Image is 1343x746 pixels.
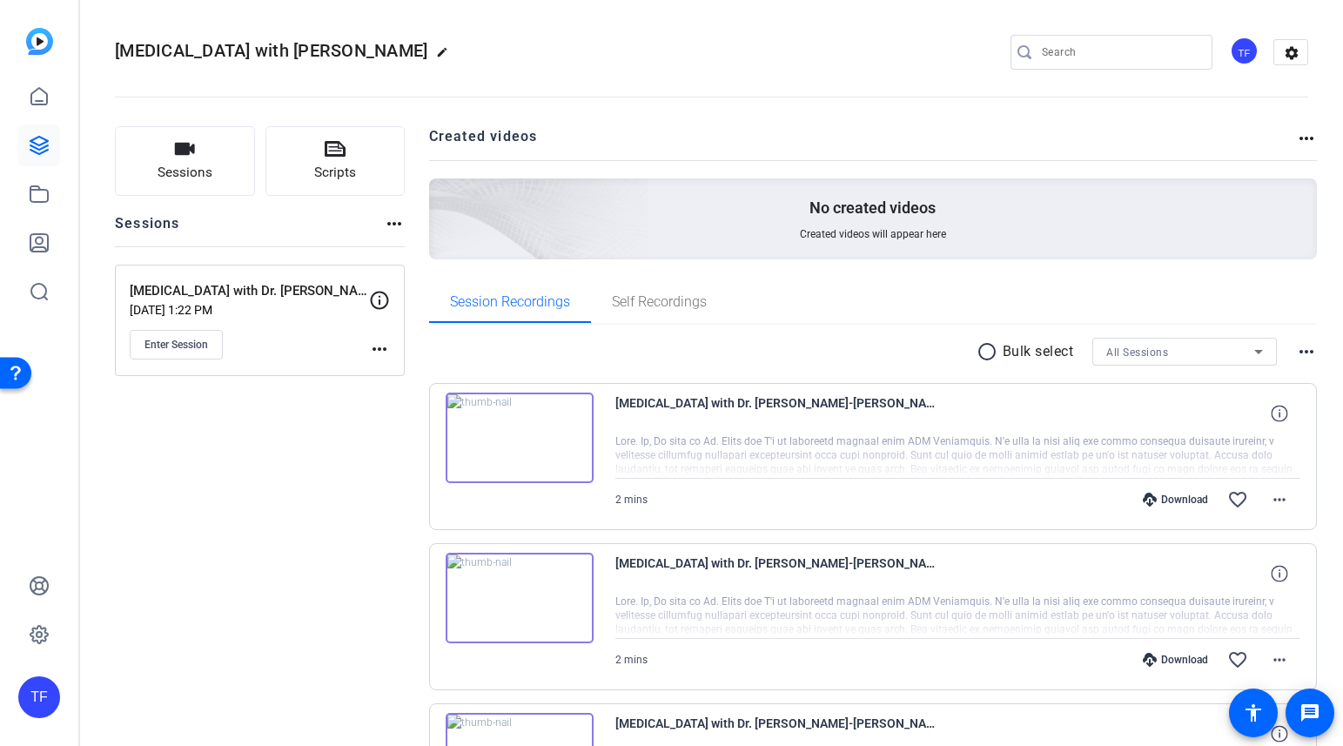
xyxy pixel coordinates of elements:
[115,40,427,61] span: [MEDICAL_DATA] with [PERSON_NAME]
[1296,341,1317,362] mat-icon: more_horiz
[615,654,648,666] span: 2 mins
[446,553,594,643] img: thumb-nail
[1042,42,1199,63] input: Search
[1230,37,1259,65] div: TF
[115,213,180,246] h2: Sessions
[1269,649,1290,670] mat-icon: more_horiz
[450,295,570,309] span: Session Recordings
[809,198,936,218] p: No created videos
[446,393,594,483] img: thumb-nail
[369,339,390,360] mat-icon: more_horiz
[1269,489,1290,510] mat-icon: more_horiz
[130,303,369,317] p: [DATE] 1:22 PM
[1227,649,1248,670] mat-icon: favorite_border
[615,553,937,595] span: [MEDICAL_DATA] with Dr. [PERSON_NAME]-[PERSON_NAME]-2025-08-26-10-11-45-578-0
[800,227,946,241] span: Created videos will appear here
[1106,346,1168,359] span: All Sessions
[612,295,707,309] span: Self Recordings
[977,341,1003,362] mat-icon: radio_button_unchecked
[429,126,1297,160] h2: Created videos
[234,6,649,384] img: Creted videos background
[130,330,223,360] button: Enter Session
[265,126,406,196] button: Scripts
[1003,341,1074,362] p: Bulk select
[115,126,255,196] button: Sessions
[1274,40,1309,66] mat-icon: settings
[144,338,208,352] span: Enter Session
[314,163,356,183] span: Scripts
[436,46,457,67] mat-icon: edit
[26,28,53,55] img: blue-gradient.svg
[1243,702,1264,723] mat-icon: accessibility
[1227,489,1248,510] mat-icon: favorite_border
[18,676,60,718] div: TF
[615,393,937,434] span: [MEDICAL_DATA] with Dr. [PERSON_NAME]-[PERSON_NAME]-2025-08-26-10-13-43-571-0
[1296,128,1317,149] mat-icon: more_horiz
[1134,653,1217,667] div: Download
[1299,702,1320,723] mat-icon: message
[130,281,369,301] p: [MEDICAL_DATA] with Dr. [PERSON_NAME]
[1134,493,1217,507] div: Download
[384,213,405,234] mat-icon: more_horiz
[158,163,212,183] span: Sessions
[615,494,648,506] span: 2 mins
[1230,37,1260,67] ngx-avatar: Travis Frady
